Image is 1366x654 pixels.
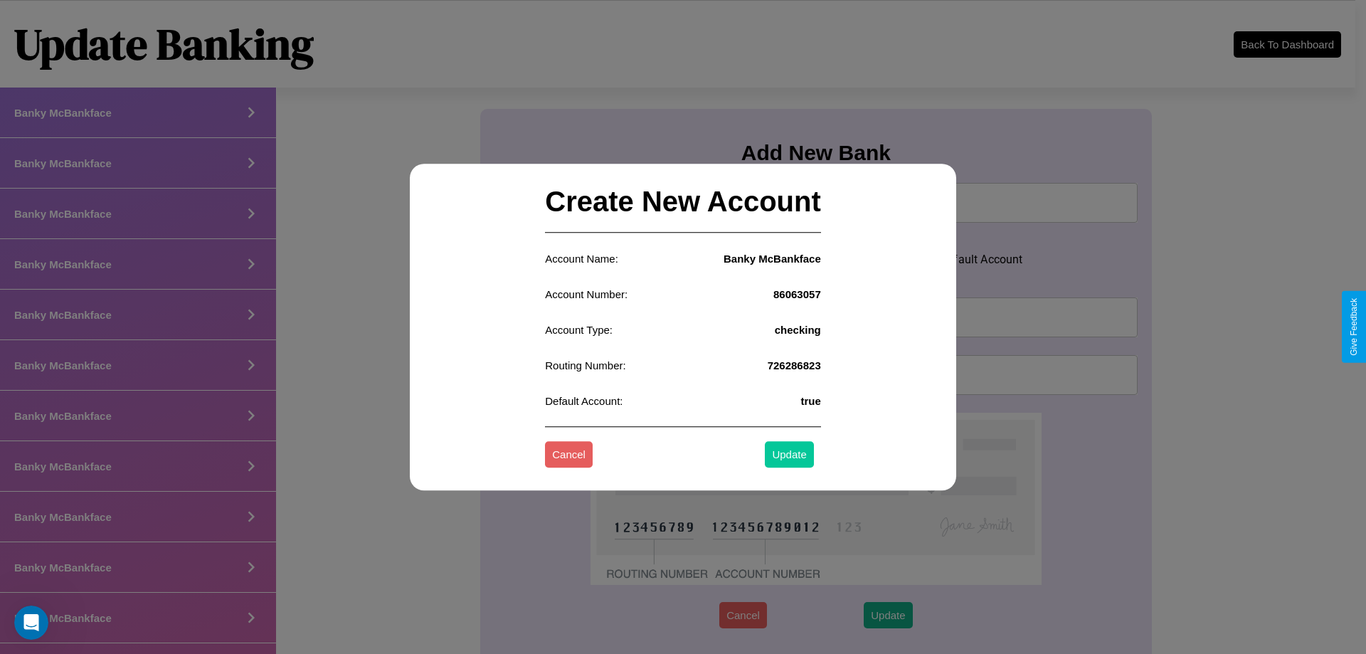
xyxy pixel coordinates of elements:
p: Default Account: [545,391,623,411]
h4: checking [775,324,821,336]
p: Account Name: [545,249,618,268]
p: Account Type: [545,320,613,339]
h4: 726286823 [768,359,821,371]
div: Give Feedback [1349,298,1359,356]
iframe: Intercom live chat [14,606,48,640]
h4: 86063057 [773,288,821,300]
h4: true [800,395,820,407]
h4: Banky McBankface [724,253,821,265]
button: Update [765,442,813,468]
h2: Create New Account [545,172,821,233]
p: Routing Number: [545,356,625,375]
p: Account Number: [545,285,628,304]
button: Cancel [545,442,593,468]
